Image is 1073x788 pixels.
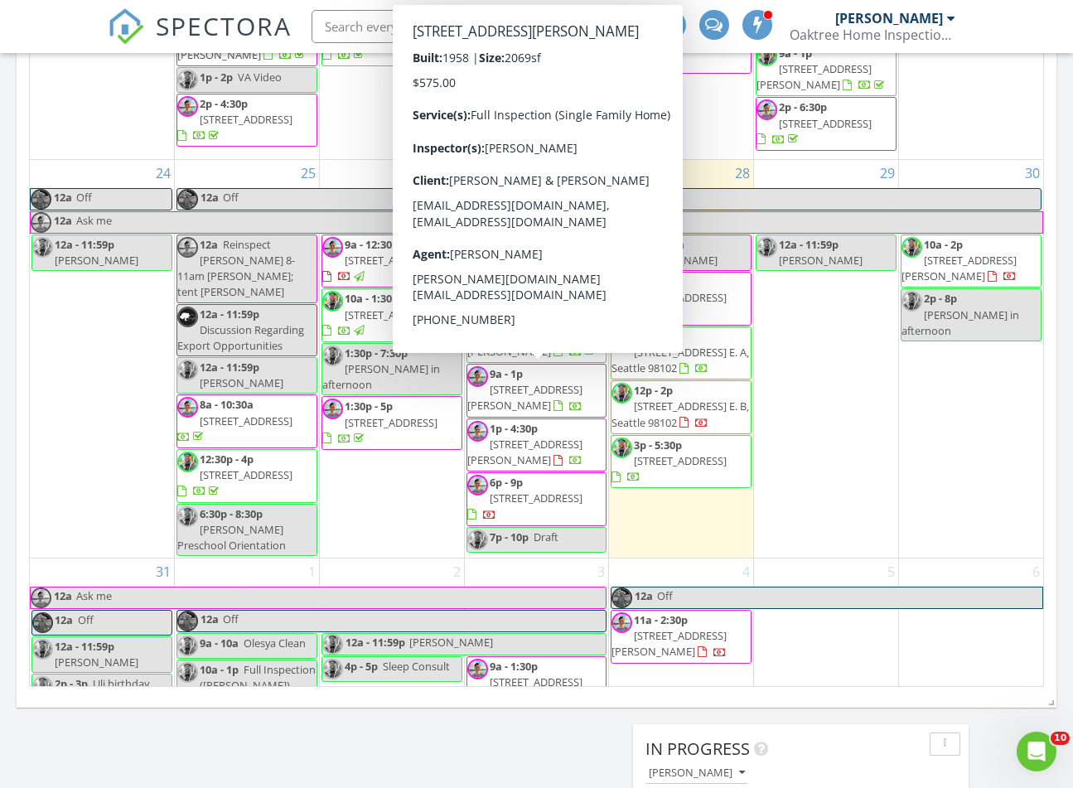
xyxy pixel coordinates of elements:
[177,522,286,553] span: [PERSON_NAME] Preschool Orientation
[200,70,233,85] span: 1p - 2p
[30,558,175,766] td: Go to August 31, 2025
[322,634,343,655] img: 20210512_131428.jpg
[32,676,53,697] img: 20210512_131428.jpg
[175,558,320,766] td: Go to September 1, 2025
[76,213,112,228] span: Ask me
[467,659,582,705] a: 9a - 1:30p [STREET_ADDRESS]
[467,312,598,359] a: 8a - 11:30a [STREET_ADDRESS][PERSON_NAME]
[657,190,673,205] span: Off
[177,506,198,527] img: 20210512_131428.jpg
[611,326,752,380] a: 10a - 12p [STREET_ADDRESS] E. A, Seattle 98102
[901,291,922,312] img: 20210512_131428.jpg
[490,312,544,327] span: 8a - 11:30a
[634,587,654,608] span: 12a
[594,558,608,585] a: Go to September 3, 2025
[322,291,437,337] a: 10a - 1:30p [STREET_ADDRESS]
[466,104,607,157] a: 2p - 4:30p [STREET_ADDRESS]
[611,237,632,258] img: img_2154.jpeg
[223,612,239,626] span: Off
[321,288,462,342] a: 10a - 1:30p [STREET_ADDRESS]
[176,394,317,448] a: 8a - 10:30a [STREET_ADDRESS]
[611,435,752,489] a: 3p - 5:30p [STREET_ADDRESS]
[322,237,343,258] img: img_2154.jpeg
[466,656,607,710] a: 9a - 1:30p [STREET_ADDRESS]
[200,636,239,650] span: 9a - 10a
[322,15,437,61] a: [STREET_ADDRESS]
[31,189,51,210] img: 8963bb0bd5d14165a88c57d697d8e1c3_1_105_c.jpeg
[467,659,488,679] img: img_2154.jpeg
[55,676,149,707] span: Uli birthday party
[177,636,198,656] img: 20210512_131428.jpg
[345,307,437,322] span: [STREET_ADDRESS]
[835,10,943,27] div: [PERSON_NAME]
[177,397,292,443] a: 8a - 10:30a [STREET_ADDRESS]
[200,413,292,428] span: [STREET_ADDRESS]
[244,636,306,650] span: Olesya Clean
[467,421,488,442] img: img_2154.jpeg
[924,291,957,306] span: 2p - 8p
[345,346,408,360] span: 1:30p - 7:30p
[152,558,174,585] a: Go to August 31, 2025
[31,212,51,233] img: img_2154.jpeg
[611,329,749,375] a: 10a - 12p [STREET_ADDRESS] E. A, Seattle 98102
[611,274,727,321] a: 10a - 1p [STREET_ADDRESS]
[756,43,897,97] a: 9a - 1p [STREET_ADDRESS][PERSON_NAME]
[649,767,745,779] div: [PERSON_NAME]
[645,762,748,785] button: [PERSON_NAME]
[322,346,343,366] img: 20210512_131428.jpg
[467,106,582,152] a: 2p - 4:30p [STREET_ADDRESS]
[297,160,319,186] a: Go to August 25, 2025
[200,112,292,127] span: [STREET_ADDRESS]
[467,274,488,295] img: 20210512_131428.jpg
[200,662,239,677] span: 10a - 1p
[177,237,198,258] img: img_2154.jpeg
[611,612,632,633] img: img_2154.jpeg
[467,421,582,467] a: 1p - 4:30p [STREET_ADDRESS][PERSON_NAME]
[345,634,406,655] span: 12a - 11:59p
[611,274,632,295] img: img_2154.jpeg
[1051,732,1070,745] span: 10
[177,322,304,353] span: Discussion Regarding Export Opportunities
[238,70,282,85] span: VA Video
[739,558,753,585] a: Go to September 4, 2025
[32,237,53,258] img: 20210512_131428.jpg
[611,189,632,210] img: 8963bb0bd5d14165a88c57d697d8e1c3_1_105_c.jpeg
[611,399,749,429] span: [STREET_ADDRESS] E. B, Seattle 98102
[108,22,292,57] a: SPECTORA
[490,529,529,544] span: 7p - 10p
[611,345,749,375] span: [STREET_ADDRESS] E. A, Seattle 98102
[756,99,777,120] img: img_2154.jpeg
[467,53,488,74] img: 20210512_131428.jpg
[490,237,594,268] span: 6pm [GEOGRAPHIC_DATA]
[611,380,752,434] a: 12p - 2p [STREET_ADDRESS] E. B, Seattle 98102
[177,452,198,472] img: 20210512_131428.jpg
[175,159,320,558] td: Go to August 25, 2025
[345,659,378,674] span: 4p - 5p
[177,31,292,61] span: [STREET_ADDRESS][PERSON_NAME]
[467,237,488,258] img: img_2154.jpeg
[383,659,450,674] span: Sleep Consult
[657,588,673,603] span: Off
[200,375,283,390] span: [PERSON_NAME]
[55,676,88,691] span: 2p - 3p
[76,588,112,603] span: Ask me
[877,160,898,186] a: Go to August 29, 2025
[321,396,462,450] a: 1:30p - 5p [STREET_ADDRESS]
[732,160,753,186] a: Go to August 28, 2025
[634,438,682,452] span: 3p - 5:30p
[779,99,827,114] span: 2p - 6:30p
[321,234,462,288] a: 9a - 12:30p [STREET_ADDRESS]
[779,237,839,252] span: 12a - 11:59p
[609,558,754,766] td: Go to September 4, 2025
[464,558,609,766] td: Go to September 3, 2025
[634,290,727,305] span: [STREET_ADDRESS]
[634,274,673,289] span: 10a - 1p
[611,329,632,350] img: 20210512_131428.jpg
[490,421,538,436] span: 1p - 4:30p
[442,160,464,186] a: Go to August 26, 2025
[200,662,316,693] span: Full Inspection ([PERSON_NAME])
[177,96,198,117] img: img_2154.jpeg
[534,529,558,544] span: Draft
[177,611,198,631] img: 8963bb0bd5d14165a88c57d697d8e1c3_1_105_c.jpeg
[611,587,632,608] img: 8963bb0bd5d14165a88c57d697d8e1c3_1_105_c.jpeg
